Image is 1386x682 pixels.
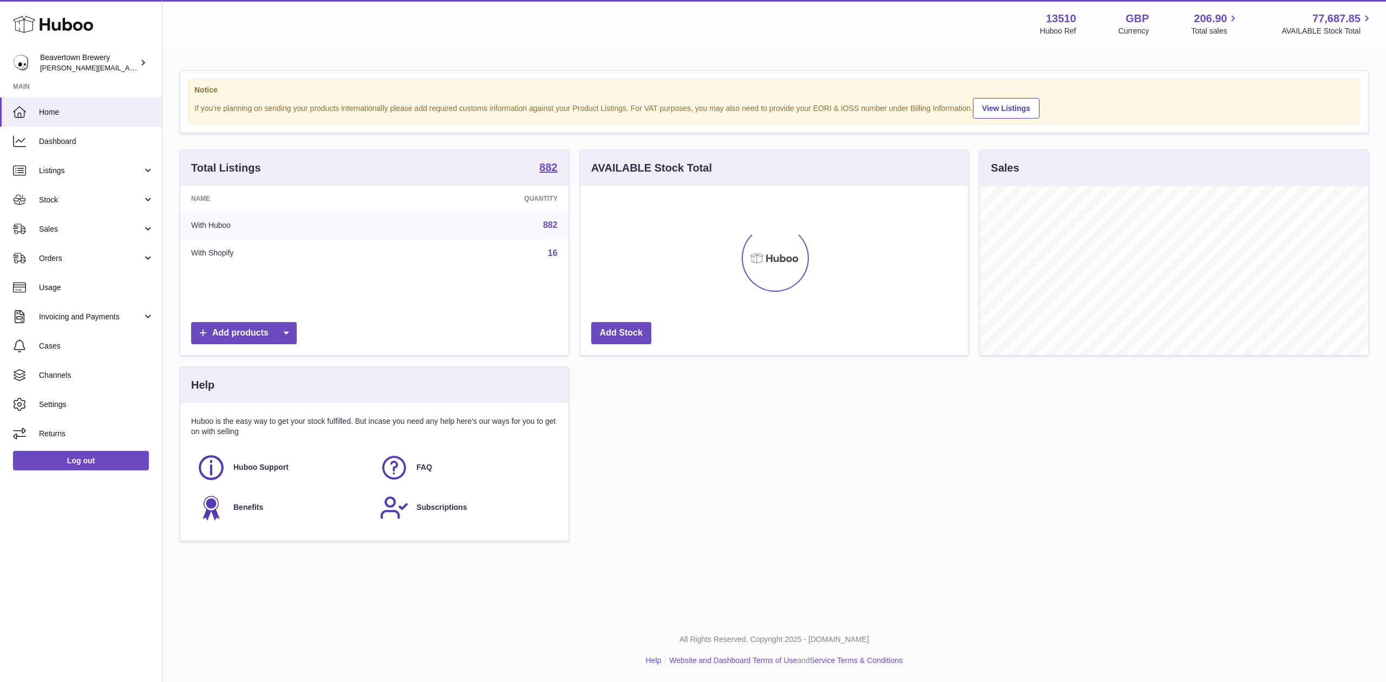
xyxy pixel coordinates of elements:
[194,96,1354,119] div: If you're planning on sending your products internationally please add required customs informati...
[416,502,467,513] span: Subscriptions
[39,136,154,147] span: Dashboard
[416,462,432,473] span: FAQ
[1191,11,1239,36] a: 206.90 Total sales
[1282,11,1373,36] a: 77,687.85 AVAILABLE Stock Total
[1312,11,1361,26] span: 77,687.85
[13,451,149,470] a: Log out
[39,399,154,410] span: Settings
[665,655,903,666] li: and
[539,162,557,175] a: 882
[197,493,369,522] a: Benefits
[39,429,154,439] span: Returns
[39,341,154,351] span: Cases
[669,656,797,665] a: Website and Dashboard Terms of Use
[991,161,1019,175] h3: Sales
[13,55,29,71] img: Matthew.McCormack@beavertownbrewery.co.uk
[39,370,154,381] span: Channels
[1040,26,1076,36] div: Huboo Ref
[1046,11,1076,26] strong: 13510
[191,161,261,175] h3: Total Listings
[548,248,558,258] a: 16
[646,656,662,665] a: Help
[1126,11,1149,26] strong: GBP
[591,161,712,175] h3: AVAILABLE Stock Total
[171,634,1377,645] p: All Rights Reserved. Copyright 2025 - [DOMAIN_NAME]
[197,453,369,482] a: Huboo Support
[389,186,568,211] th: Quantity
[40,63,275,72] span: [PERSON_NAME][EMAIL_ADDRESS][PERSON_NAME][DOMAIN_NAME]
[233,462,289,473] span: Huboo Support
[380,493,552,522] a: Subscriptions
[194,85,1354,95] strong: Notice
[810,656,903,665] a: Service Terms & Conditions
[180,211,389,239] td: With Huboo
[180,239,389,267] td: With Shopify
[39,224,142,234] span: Sales
[380,453,552,482] a: FAQ
[539,162,557,173] strong: 882
[39,253,142,264] span: Orders
[591,322,651,344] a: Add Stock
[233,502,263,513] span: Benefits
[543,220,558,229] a: 882
[191,378,214,392] h3: Help
[1194,11,1227,26] span: 206.90
[1119,26,1149,36] div: Currency
[180,186,389,211] th: Name
[39,195,142,205] span: Stock
[39,283,154,293] span: Usage
[40,53,138,73] div: Beavertown Brewery
[191,416,558,437] p: Huboo is the easy way to get your stock fulfilled. But incase you need any help here's our ways f...
[39,166,142,176] span: Listings
[39,107,154,117] span: Home
[39,312,142,322] span: Invoicing and Payments
[191,322,297,344] a: Add products
[1191,26,1239,36] span: Total sales
[973,98,1039,119] a: View Listings
[1282,26,1373,36] span: AVAILABLE Stock Total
